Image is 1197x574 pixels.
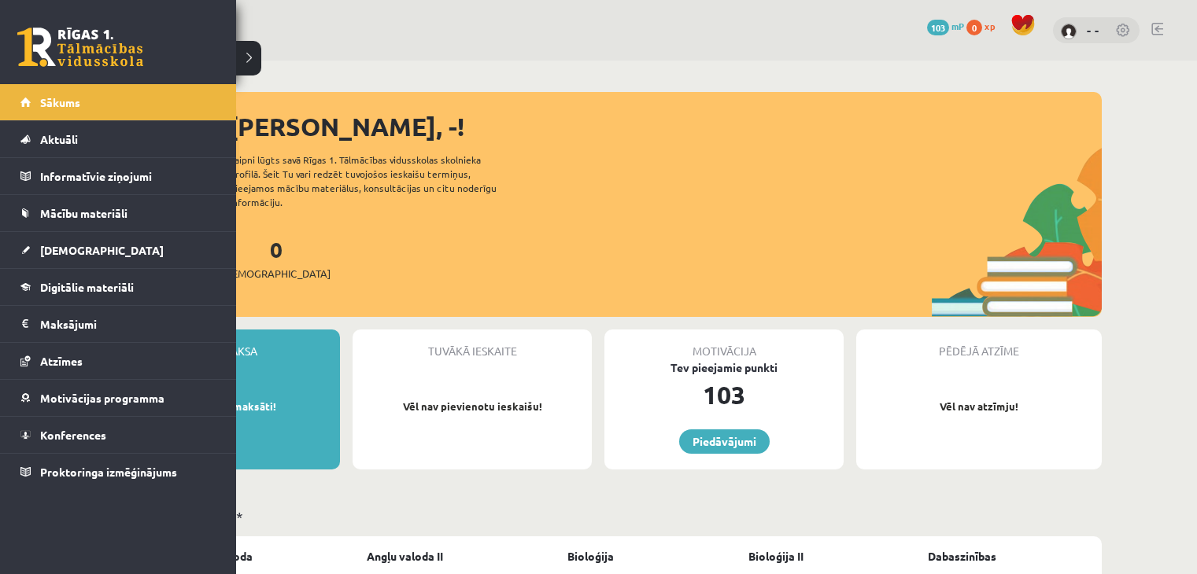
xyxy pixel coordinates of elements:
a: - - [1087,22,1099,38]
span: Sākums [40,95,80,109]
p: Vēl nav pievienotu ieskaišu! [360,399,584,414]
a: Sākums [20,84,216,120]
a: Bioloģija [567,548,614,565]
a: 0[DEMOGRAPHIC_DATA] [222,235,331,281]
a: Informatīvie ziņojumi [20,158,216,194]
span: mP [951,20,964,32]
div: 103 [604,376,844,414]
span: [DEMOGRAPHIC_DATA] [40,243,164,257]
span: Atzīmes [40,354,83,368]
img: - - [1061,24,1077,39]
span: Mācību materiāli [40,206,127,220]
a: Maksājumi [20,306,216,342]
a: Digitālie materiāli [20,269,216,305]
a: Atzīmes [20,343,216,379]
div: [PERSON_NAME], -! [228,108,1102,145]
span: Proktoringa izmēģinājums [40,465,177,479]
a: Konferences [20,417,216,453]
div: Tuvākā ieskaite [353,329,592,359]
span: 103 [927,20,949,35]
a: Angļu valoda II [367,548,443,565]
p: Mācību plāns *DEMO* [101,506,1095,527]
span: Motivācijas programma [40,391,164,405]
p: Vēl nav atzīmju! [864,399,1094,414]
span: Aktuāli [40,132,78,146]
span: [DEMOGRAPHIC_DATA] [222,266,331,281]
div: Laipni lūgts savā Rīgas 1. Tālmācības vidusskolas skolnieka profilā. Šeit Tu vari redzēt tuvojošo... [230,153,524,209]
a: Rīgas 1. Tālmācības vidusskola [17,28,143,67]
span: Konferences [40,428,106,442]
a: [DEMOGRAPHIC_DATA] [20,232,216,268]
div: Pēdējā atzīme [856,329,1102,359]
div: Tev pieejamie punkti [604,359,844,376]
span: xp [985,20,995,32]
a: 0 xp [966,20,1003,32]
span: 0 [966,20,982,35]
a: Bioloģija II [748,548,804,565]
a: Proktoringa izmēģinājums [20,454,216,490]
span: Digitālie materiāli [40,280,134,294]
a: Dabaszinības [928,548,996,565]
a: 103 mP [927,20,964,32]
a: Piedāvājumi [679,429,770,454]
legend: Informatīvie ziņojumi [40,158,216,194]
a: Aktuāli [20,121,216,157]
legend: Maksājumi [40,306,216,342]
a: Mācību materiāli [20,195,216,231]
a: Motivācijas programma [20,380,216,416]
div: Motivācija [604,329,844,359]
